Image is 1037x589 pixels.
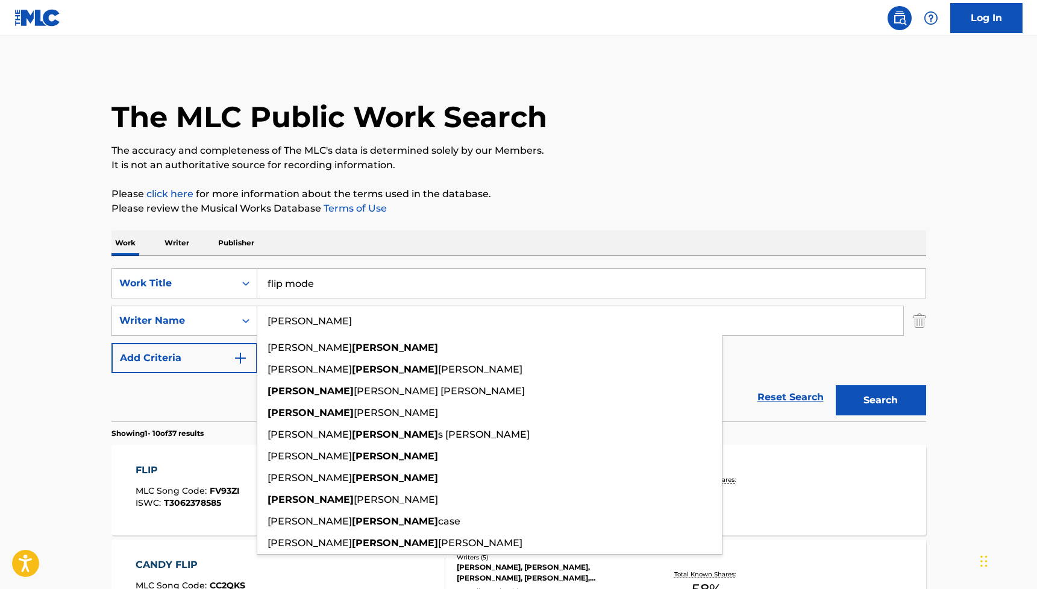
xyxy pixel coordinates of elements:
[268,494,354,505] strong: [PERSON_NAME]
[111,99,547,135] h1: The MLC Public Work Search
[352,429,438,440] strong: [PERSON_NAME]
[438,429,530,440] span: s [PERSON_NAME]
[268,364,352,375] span: [PERSON_NAME]
[111,343,257,373] button: Add Criteria
[111,268,926,421] form: Search Form
[111,201,926,216] p: Please review the Musical Works Database
[321,203,387,214] a: Terms of Use
[111,158,926,172] p: It is not an authoritative source for recording information.
[980,543,988,579] div: Drag
[836,385,926,415] button: Search
[164,497,221,508] span: T3062378585
[354,407,438,418] span: [PERSON_NAME]
[136,558,245,572] div: CANDY FLIP
[268,515,352,527] span: [PERSON_NAME]
[136,497,164,508] span: ISWC :
[268,385,354,397] strong: [PERSON_NAME]
[352,450,438,462] strong: [PERSON_NAME]
[457,553,639,562] div: Writers ( 5 )
[438,537,522,549] span: [PERSON_NAME]
[674,570,739,579] p: Total Known Shares:
[268,342,352,353] span: [PERSON_NAME]
[888,6,912,30] a: Public Search
[924,11,938,25] img: help
[438,364,522,375] span: [PERSON_NAME]
[233,351,248,365] img: 9d2ae6d4665cec9f34b9.svg
[215,230,258,256] p: Publisher
[111,445,926,535] a: FLIPMLC Song Code:FV93ZIISWC:T3062378585Writers (2)[PERSON_NAME] [PERSON_NAME] [PERSON_NAME]Recor...
[457,562,639,584] div: [PERSON_NAME], [PERSON_NAME], [PERSON_NAME], [PERSON_NAME], [PERSON_NAME]
[111,428,204,439] p: Showing 1 - 10 of 37 results
[146,188,193,200] a: click here
[913,306,926,336] img: Delete Criterion
[119,313,228,328] div: Writer Name
[268,407,354,418] strong: [PERSON_NAME]
[268,537,352,549] span: [PERSON_NAME]
[111,187,926,201] p: Please for more information about the terms used in the database.
[354,385,525,397] span: [PERSON_NAME] [PERSON_NAME]
[950,3,1023,33] a: Log In
[892,11,907,25] img: search
[111,143,926,158] p: The accuracy and completeness of The MLC's data is determined solely by our Members.
[354,494,438,505] span: [PERSON_NAME]
[352,364,438,375] strong: [PERSON_NAME]
[352,472,438,483] strong: [PERSON_NAME]
[111,230,139,256] p: Work
[352,537,438,549] strong: [PERSON_NAME]
[14,9,61,27] img: MLC Logo
[136,463,240,477] div: FLIP
[919,6,943,30] div: Help
[352,515,438,527] strong: [PERSON_NAME]
[268,450,352,462] span: [PERSON_NAME]
[352,342,438,353] strong: [PERSON_NAME]
[161,230,193,256] p: Writer
[268,429,352,440] span: [PERSON_NAME]
[268,472,352,483] span: [PERSON_NAME]
[210,485,240,496] span: FV93ZI
[438,515,460,527] span: case
[751,384,830,411] a: Reset Search
[136,485,210,496] span: MLC Song Code :
[977,531,1037,589] iframe: Chat Widget
[119,276,228,291] div: Work Title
